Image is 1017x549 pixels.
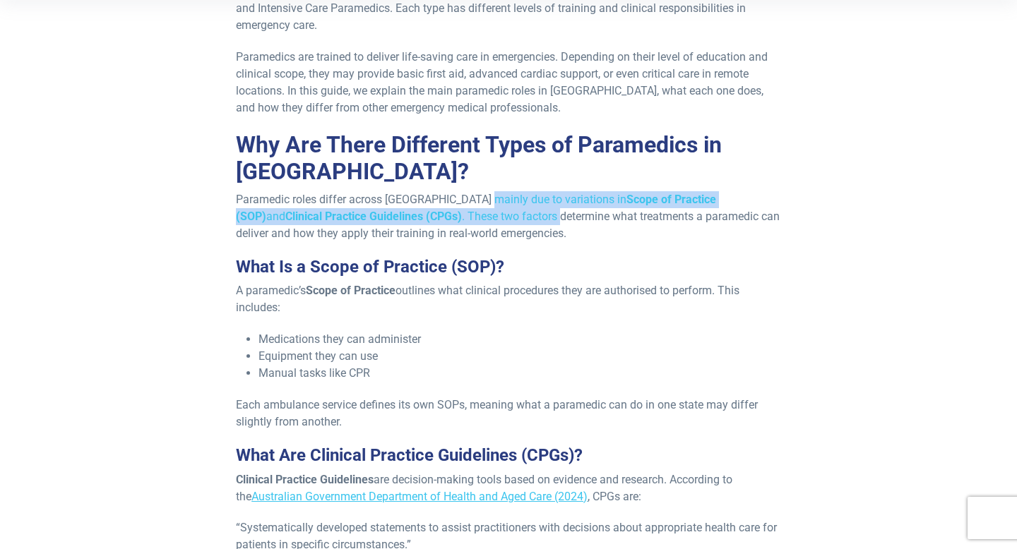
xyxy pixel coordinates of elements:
li: Equipment they can use [258,348,781,365]
li: Manual tasks like CPR [258,365,781,382]
li: Medications they can administer [258,331,781,348]
h3: What Are Clinical Practice Guidelines (CPGs)? [236,445,781,466]
h3: What Is a Scope of Practice (SOP)? [236,257,781,277]
p: are decision-making tools based on evidence and research. According to the , CPGs are: [236,471,781,505]
a: Australian Government Department of Health and Aged Care (2024) [251,490,588,503]
strong: Scope of Practice (SOP) [236,193,716,223]
p: A paramedic’s outlines what clinical procedures they are authorised to perform. This includes: [236,282,781,316]
p: Paramedics are trained to deliver life-saving care in emergencies. Depending on their level of ed... [236,49,781,116]
strong: Scope of Practice [306,284,395,297]
strong: Clinical Practice Guidelines [236,473,374,486]
strong: Clinical Practice Guidelines (CPGs) [285,210,462,223]
p: Each ambulance service defines its own SOPs, meaning what a paramedic can do in one state may dif... [236,397,781,430]
h2: Why Are There Different Types of Paramedics in [GEOGRAPHIC_DATA]? [236,131,781,186]
p: Paramedic roles differ across [GEOGRAPHIC_DATA] mainly due to variations in and . These two facto... [236,191,781,242]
